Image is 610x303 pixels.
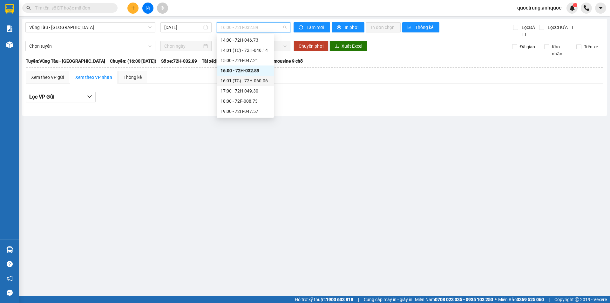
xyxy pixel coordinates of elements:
span: Lọc ĐÃ TT [519,24,539,38]
span: Đã giao [517,43,538,50]
button: Chuyển phơi [294,41,329,51]
div: Xem theo VP nhận [75,74,112,81]
img: phone-icon [584,5,589,11]
div: 15:00 - 72H-047.21 [220,57,270,64]
span: Vũng Tàu - Sân Bay [29,23,152,32]
button: syncLàm mới [294,22,330,32]
strong: 0708 023 035 - 0935 103 250 [435,297,493,302]
button: aim [157,3,168,14]
img: icon-new-feature [569,5,575,11]
span: 1 [574,3,576,7]
span: Số xe: 72H-032.89 [161,58,197,65]
button: plus [127,3,139,14]
span: | [549,296,550,303]
strong: 0369 525 060 [517,297,544,302]
span: ⚪️ [495,298,497,301]
span: Làm mới [307,24,325,31]
img: warehouse-icon [6,246,13,253]
span: caret-down [598,5,604,11]
button: Lọc VP Gửi [26,92,96,102]
span: Miền Bắc [498,296,544,303]
img: logo-vxr [5,4,14,14]
button: downloadXuất Excel [329,41,367,51]
div: 14:00 - 72H-046.73 [220,37,270,44]
div: 19:00 - 72H-047.57 [220,108,270,115]
span: In phơi [345,24,359,31]
span: plus [131,6,135,10]
button: file-add [142,3,153,14]
button: bar-chartThống kê [402,22,439,32]
b: Tuyến: Vũng Tàu - [GEOGRAPHIC_DATA] [26,59,105,64]
span: | [358,296,359,303]
span: Hỗ trợ kỹ thuật: [295,296,353,303]
div: 14:01 (TC) - 72H-046.14 [220,47,270,54]
span: Trên xe [581,43,600,50]
div: Thống kê [124,74,142,81]
div: 17:00 - 72H-049.30 [220,87,270,94]
span: copyright [575,297,579,302]
div: 16:00 - 72H-032.89 [220,67,270,74]
span: notification [7,275,13,281]
span: Chọn tuyến [29,41,152,51]
img: solution-icon [6,25,13,32]
button: printerIn phơi [332,22,364,32]
span: Cung cấp máy in - giấy in: [364,296,413,303]
span: Kho nhận [549,43,572,57]
span: Loại xe: Limousine 9 chỗ [254,58,303,65]
div: 18:00 - 72F-008.73 [220,98,270,105]
span: down [87,94,92,99]
span: quoctrung.anhquoc [512,4,566,12]
button: In đơn chọn [366,22,401,32]
span: 16:00 - 72H-032.89 [220,23,287,32]
input: Tìm tên, số ĐT hoặc mã đơn [35,4,110,11]
span: bar-chart [407,25,413,30]
span: Lọc CHƯA TT [545,24,575,31]
div: Xem theo VP gửi [31,74,64,81]
button: caret-down [595,3,606,14]
input: Chọn ngày [164,43,202,50]
span: Thống kê [415,24,434,31]
div: 16:01 (TC) - 72H-060.06 [220,77,270,84]
img: warehouse-icon [6,41,13,48]
span: Tài xế: [PERSON_NAME] [202,58,249,65]
span: Lọc VP Gửi [29,93,54,101]
span: printer [337,25,342,30]
span: Miền Nam [415,296,493,303]
span: Chuyến: (16:00 [DATE]) [110,58,156,65]
input: 12/10/2025 [164,24,202,31]
span: search [26,6,31,10]
span: file-add [146,6,150,10]
span: aim [160,6,165,10]
span: question-circle [7,261,13,267]
span: sync [299,25,304,30]
strong: 1900 633 818 [326,297,353,302]
span: message [7,290,13,296]
sup: 1 [573,3,577,7]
